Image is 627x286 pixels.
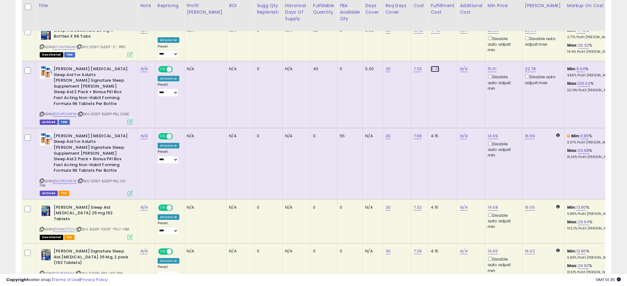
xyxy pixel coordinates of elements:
[158,2,181,9] div: Repricing
[158,214,179,220] div: Amazon AI
[285,133,306,139] div: N/A
[285,66,306,72] div: N/A
[488,2,520,9] div: Min Price
[365,133,378,139] div: N/A
[40,52,63,57] span: All listings that are unavailable for purchase on Amazon for any reason other than out-of-stock
[140,66,148,72] a: N/A
[64,235,75,240] span: FBA
[40,66,133,124] div: ASIN:
[431,205,452,210] div: 4.15
[159,249,167,254] span: ON
[313,66,332,72] div: 40
[158,265,179,279] div: Preset:
[52,44,75,50] a: B07JKV9NGM
[54,248,129,267] b: [PERSON_NAME] Signature Sleep Aid [MEDICAL_DATA] 25 Mg, 2 pack (192 Tablets)
[40,191,58,196] span: Listings that have been deleted from Seller Central
[229,248,249,254] div: N/A
[40,235,63,240] span: All listings that are unavailable for purchase on Amazon for any reason other than out-of-stock
[386,133,391,139] a: 30
[525,35,560,47] div: Disable auto adjust max
[40,28,133,57] div: ASIN:
[340,66,358,72] div: 0
[159,67,167,72] span: ON
[488,256,517,274] div: Disable auto adjust min
[578,80,591,87] a: 100.04
[460,133,467,139] a: N/A
[567,66,619,78] div: %
[567,50,619,54] p: 14.16% Profit [PERSON_NAME]
[229,66,249,72] div: N/A
[567,88,619,93] p: 32.19% Profit [PERSON_NAME]
[140,204,148,211] a: N/A
[578,219,589,225] a: 29.64
[365,2,380,16] div: Days Cover
[40,133,52,146] img: 41M+AqPWqLL._SL40_.jpg
[431,248,452,254] div: 4.15
[40,179,127,188] span: | SKU: COST-SLEEP-PILL CS-FBA
[257,66,278,72] div: 0
[567,204,576,210] b: Min:
[567,155,619,159] p: 15.36% Profit [PERSON_NAME]
[414,248,422,254] a: 7.29
[567,219,619,231] div: %
[158,83,179,97] div: Preset:
[80,277,108,283] a: Privacy Policy
[431,133,452,139] div: 4.15
[257,248,278,254] div: 0
[578,263,589,269] a: 29.90
[414,2,426,9] div: Cost
[140,133,148,139] a: N/A
[285,2,308,22] div: Historical Days Of Supply
[187,248,222,254] div: N/A
[567,226,619,231] p: 13.52% Profit [PERSON_NAME]
[140,2,152,9] div: Note
[567,81,619,92] div: %
[567,205,619,216] div: %
[38,2,135,9] div: Title
[386,2,408,16] div: Req Days Cover
[158,150,179,164] div: Preset:
[567,248,619,260] div: %
[488,73,517,91] div: Disable auto adjust min
[172,249,182,254] span: OFF
[172,134,182,139] span: OFF
[365,66,378,72] div: 0.00
[172,205,182,210] span: OFF
[313,2,334,16] div: Fulfillable Quantity
[386,204,391,211] a: 30
[40,205,133,239] div: ASIN:
[340,248,358,254] div: 0
[158,258,179,264] div: Amazon AI
[567,35,619,39] p: 2.77% Profit [PERSON_NAME]
[140,248,148,254] a: N/A
[460,204,467,211] a: N/A
[159,205,167,210] span: ON
[54,66,129,108] b: [PERSON_NAME] [MEDICAL_DATA] Sleep Aid for Adults [PERSON_NAME] Signature Sleep Supplement [PERSO...
[78,111,129,116] span: | SKU: COST-SLEEP-PILL CASE
[52,227,75,232] a: B01GMCF7CU
[158,143,179,148] div: Amazon AI
[313,133,332,139] div: 0
[52,111,77,117] a: B0D2PCH9FW
[59,191,69,196] span: FBA
[525,248,535,254] a: 16.02
[414,204,422,211] a: 7.32
[6,277,108,283] div: seller snap | |
[386,66,391,72] a: 30
[576,66,585,72] a: 9.94
[40,28,52,40] img: 51HD9BxwlWL._SL40_.jpg
[567,212,619,216] p: 6.88% Profit [PERSON_NAME]
[340,205,358,210] div: 0
[285,205,306,210] div: N/A
[596,277,621,283] span: 2025-08-13 01:35 GMT
[340,133,358,139] div: 55
[525,133,535,139] a: 16.99
[460,248,467,254] a: N/A
[76,44,125,49] span: | SKU: COST-SLEEP -2 - PKO
[431,2,455,16] div: Fulfillment Cost
[567,248,576,254] b: Min:
[386,248,391,254] a: 30
[525,66,536,72] a: 22.78
[488,66,496,72] a: 15.01
[567,66,576,72] b: Min:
